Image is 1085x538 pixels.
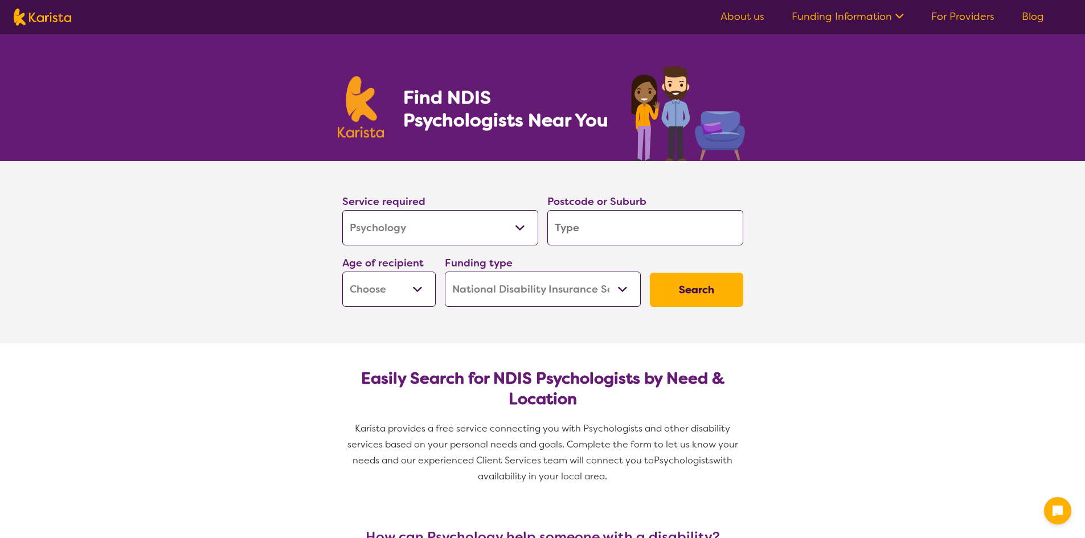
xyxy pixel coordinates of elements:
a: Funding Information [792,10,904,23]
span: Karista provides a free service connecting you with Psychologists and other disability services b... [347,422,740,466]
button: Search [650,273,743,307]
img: Karista logo [14,9,71,26]
span: Psychologists [654,454,713,466]
img: psychology [627,61,748,161]
a: About us [720,10,764,23]
img: Karista logo [338,76,384,138]
a: Blog [1022,10,1044,23]
label: Postcode or Suburb [547,195,646,208]
label: Age of recipient [342,256,424,270]
label: Service required [342,195,425,208]
a: For Providers [931,10,994,23]
input: Type [547,210,743,245]
h2: Easily Search for NDIS Psychologists by Need & Location [351,368,734,409]
h1: Find NDIS Psychologists Near You [403,86,614,132]
label: Funding type [445,256,513,270]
